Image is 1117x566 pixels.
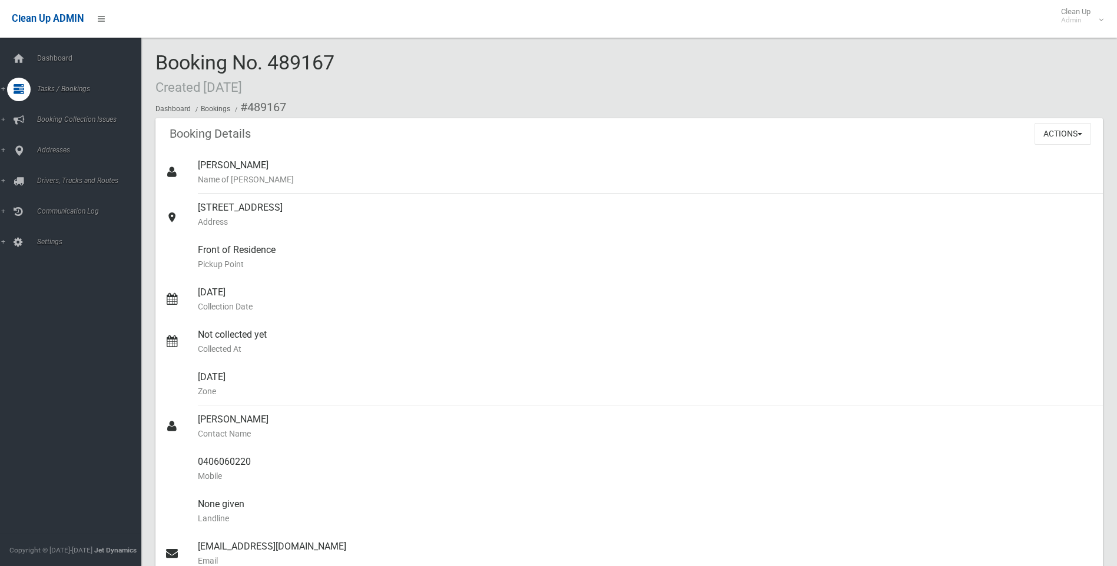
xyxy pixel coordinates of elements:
[198,321,1093,363] div: Not collected yet
[198,384,1093,398] small: Zone
[9,546,92,554] span: Copyright © [DATE]-[DATE]
[198,490,1093,532] div: None given
[1055,7,1102,25] span: Clean Up
[198,448,1093,490] div: 0406060220
[34,54,150,62] span: Dashboard
[34,238,150,246] span: Settings
[94,546,137,554] strong: Jet Dynamics
[34,115,150,124] span: Booking Collection Issues
[198,236,1093,278] div: Front of Residence
[198,469,1093,483] small: Mobile
[1035,123,1091,145] button: Actions
[198,172,1093,187] small: Name of [PERSON_NAME]
[198,405,1093,448] div: [PERSON_NAME]
[232,96,286,118] li: #489167
[34,177,150,185] span: Drivers, Trucks and Routes
[198,278,1093,321] div: [DATE]
[198,342,1093,356] small: Collected At
[198,215,1093,229] small: Address
[198,363,1093,405] div: [DATE]
[1061,16,1091,25] small: Admin
[34,207,150,215] span: Communication Log
[34,85,150,93] span: Tasks / Bookings
[198,511,1093,525] small: Landline
[198,257,1093,271] small: Pickup Point
[155,51,334,96] span: Booking No. 489167
[198,194,1093,236] div: [STREET_ADDRESS]
[155,122,265,145] header: Booking Details
[12,13,84,24] span: Clean Up ADMIN
[198,427,1093,441] small: Contact Name
[201,105,230,113] a: Bookings
[34,146,150,154] span: Addresses
[198,151,1093,194] div: [PERSON_NAME]
[155,79,242,95] small: Created [DATE]
[155,105,191,113] a: Dashboard
[198,299,1093,314] small: Collection Date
